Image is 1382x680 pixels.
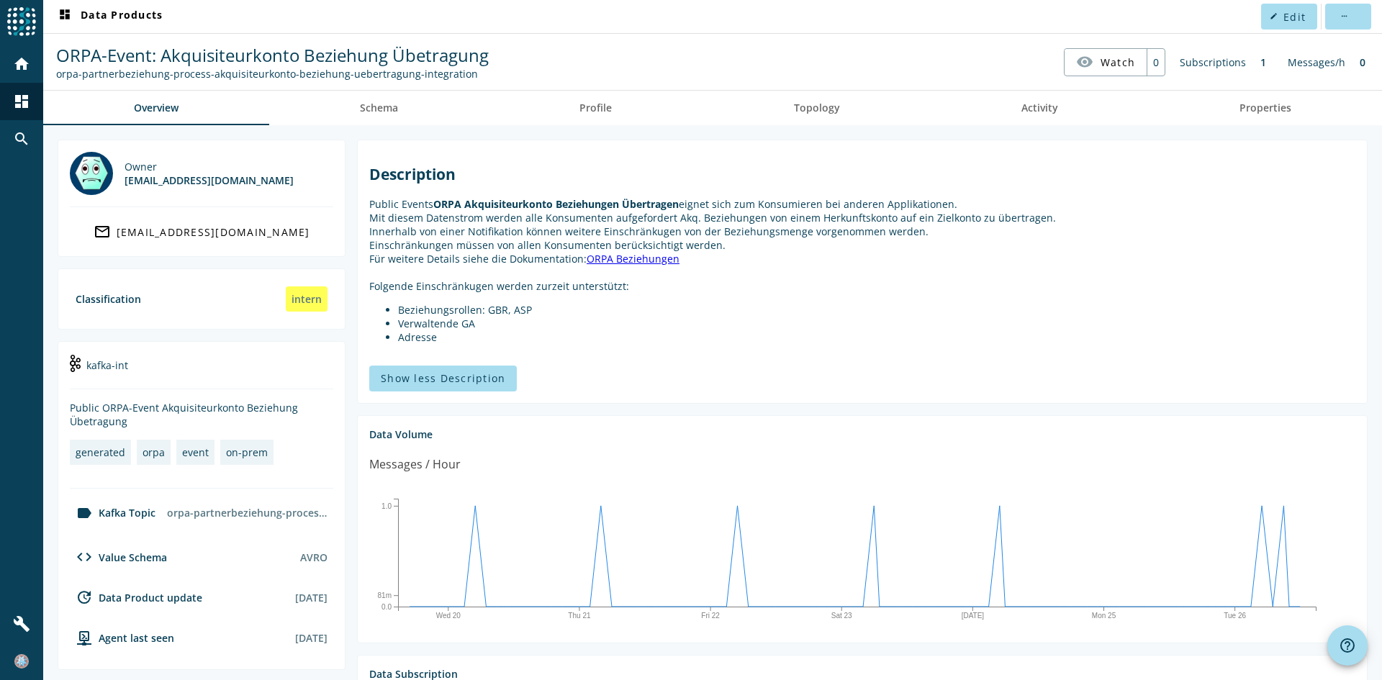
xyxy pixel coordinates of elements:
div: Data Volume [369,427,1355,441]
div: 1 [1253,48,1273,76]
div: orpa-partnerbeziehung-process-akquisiteurkonto-beziehung-uebertragung-integration [161,500,333,525]
mat-icon: label [76,504,93,522]
span: Data Products [56,8,163,25]
div: Owner [125,160,294,173]
mat-icon: home [13,55,30,73]
button: Edit [1261,4,1317,30]
div: [EMAIL_ADDRESS][DOMAIN_NAME] [117,225,310,239]
div: event [182,445,209,459]
mat-icon: build [13,615,30,633]
div: intern [286,286,328,312]
text: 81m [378,591,392,599]
li: Adresse [398,330,1355,344]
div: generated [76,445,125,459]
button: Show less Description [369,366,517,391]
div: Messages / Hour [369,455,461,473]
div: 0 [1147,49,1165,76]
mat-icon: update [76,589,93,606]
text: Thu 21 [568,612,591,620]
span: Activity [1021,103,1058,113]
img: b28d7089fc7f568b7cf4f15cd2d7c539 [14,654,29,668]
h2: Description [369,164,1355,184]
p: Public Events eignet sich zum Konsumieren bei anderen Applikationen. Mit diesem Datenstrom werden... [369,197,1355,293]
text: [DATE] [962,612,985,620]
div: Data Product update [70,589,202,606]
mat-icon: more_horiz [1340,12,1347,20]
text: Sat 23 [831,612,852,620]
mat-icon: search [13,130,30,148]
a: ORPA Beziehungen [587,252,679,266]
mat-icon: help_outline [1339,637,1356,654]
div: Kafka Topic [70,504,155,522]
li: Verwaltende GA [398,317,1355,330]
mat-icon: dashboard [13,93,30,110]
mat-icon: visibility [1076,53,1093,71]
div: Agents typically reports every 15min to 1h [295,631,328,645]
div: Value Schema [70,548,167,566]
span: Edit [1283,10,1306,24]
text: Wed 20 [436,612,461,620]
div: 0 [1352,48,1373,76]
mat-icon: mail_outline [94,223,111,240]
div: orpa [143,445,165,459]
mat-icon: code [76,548,93,566]
span: Profile [579,103,612,113]
li: Beziehungsrollen: GBR, ASP [398,303,1355,317]
div: Subscriptions [1173,48,1253,76]
div: Classification [76,292,141,306]
div: Kafka Topic: orpa-partnerbeziehung-process-akquisiteurkonto-beziehung-uebertragung-integration [56,67,489,81]
button: Data Products [50,4,168,30]
span: Show less Description [381,371,505,385]
span: Watch [1101,50,1135,75]
div: Messages/h [1281,48,1352,76]
mat-icon: edit [1270,12,1278,20]
text: Fri 22 [701,612,720,620]
img: mbx_301093@mobi.ch [70,152,113,195]
button: Watch [1065,49,1147,75]
text: 1.0 [381,502,392,509]
span: Properties [1239,103,1291,113]
div: [EMAIL_ADDRESS][DOMAIN_NAME] [125,173,294,187]
span: Schema [360,103,398,113]
div: [DATE] [295,591,328,604]
span: Topology [794,103,840,113]
img: kafka-int [70,355,81,372]
div: agent-env-preprod [70,629,174,646]
span: Overview [134,103,179,113]
div: Public ORPA-Event Akquisiteurkonto Beziehung Übetragung [70,401,333,428]
mat-icon: dashboard [56,8,73,25]
text: 0.0 [381,603,392,611]
a: [EMAIL_ADDRESS][DOMAIN_NAME] [70,219,333,245]
span: ORPA-Event: Akquisiteurkonto Beziehung Übetragung [56,43,489,67]
div: kafka-int [70,353,333,389]
text: Mon 25 [1092,612,1116,620]
div: AVRO [300,550,328,564]
div: on-prem [226,445,268,459]
strong: ORPA Akquisiteurkonto Beziehungen Übertragen [433,197,679,211]
text: Tue 26 [1224,612,1246,620]
img: spoud-logo.svg [7,7,36,36]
